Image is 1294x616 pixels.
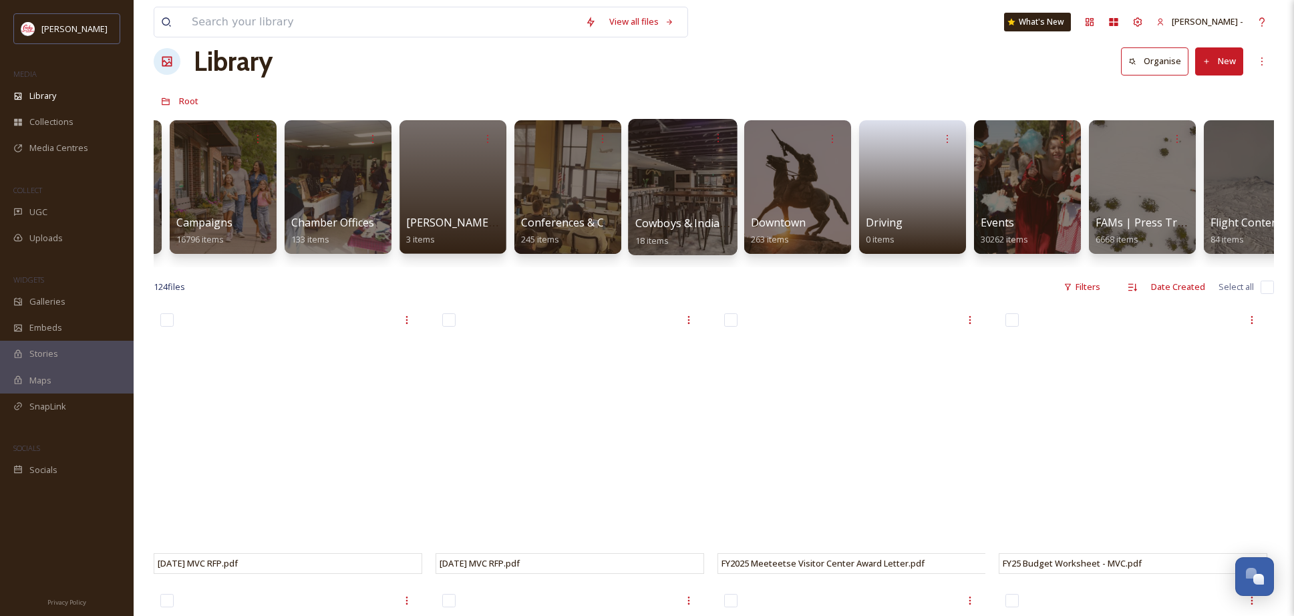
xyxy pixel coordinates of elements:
span: Media Centres [29,142,88,154]
span: FAMs | Press Trips [1096,215,1192,230]
span: FY25 Budget Worksheet - MVC.pdf [1003,557,1142,569]
span: [DATE] MVC RFP.pdf [158,557,238,569]
span: SnapLink [29,400,66,413]
button: Open Chat [1235,557,1274,596]
span: Galleries [29,295,65,308]
a: Privacy Policy [47,593,86,609]
div: Date Created [1144,274,1212,300]
a: View all files [603,9,681,35]
span: Library [29,90,56,102]
span: COLLECT [13,185,42,195]
span: Maps [29,374,51,387]
span: Embeds [29,321,62,334]
a: FAMs | Press Trips6668 items [1096,216,1192,245]
span: Campaigns [176,215,232,230]
span: 16796 items [176,233,224,245]
span: 6668 items [1096,233,1138,245]
span: 18 items [635,234,669,246]
a: Library [194,41,273,82]
span: [DATE] MVC RFP.pdf [440,557,520,569]
span: Downtown [751,215,806,230]
span: UGC [29,206,47,218]
span: Uploads [29,232,63,245]
a: Cowboys & Indians18 items [635,217,732,247]
a: [PERSON_NAME] Vacation Guide Inquiries3 items [406,216,616,245]
a: What's New [1004,13,1071,31]
span: 124 file s [154,281,185,293]
input: Search your library [185,7,579,37]
a: [PERSON_NAME] - [1150,9,1250,35]
span: 263 items [751,233,789,245]
button: Organise [1121,47,1188,75]
span: FY2025 Meeteetse Visitor Center Award Letter.pdf [721,557,925,569]
a: Flight Content84 items [1210,216,1282,245]
a: Campaigns16796 items [176,216,232,245]
span: MEDIA [13,69,37,79]
button: New [1195,47,1243,75]
span: Events [981,215,1014,230]
span: Flight Content [1210,215,1282,230]
a: Downtown263 items [751,216,806,245]
span: Collections [29,116,73,128]
a: Root [179,93,198,109]
span: Privacy Policy [47,598,86,607]
span: Driving [866,215,903,230]
span: Conferences & Conventions [521,215,661,230]
a: Conferences & Conventions245 items [521,216,661,245]
span: [PERSON_NAME] [41,23,108,35]
a: Chamber Offices133 items [291,216,374,245]
span: Select all [1219,281,1254,293]
span: 133 items [291,233,329,245]
span: WIDGETS [13,275,44,285]
span: [PERSON_NAME] - [1172,15,1243,27]
span: Root [179,95,198,107]
span: SOCIALS [13,443,40,453]
span: 0 items [866,233,895,245]
span: 30262 items [981,233,1028,245]
span: 245 items [521,233,559,245]
img: images%20(1).png [21,22,35,35]
span: Chamber Offices [291,215,374,230]
span: 84 items [1210,233,1244,245]
a: Organise [1121,47,1195,75]
span: 3 items [406,233,435,245]
a: Driving0 items [866,216,903,245]
span: Socials [29,464,57,476]
span: [PERSON_NAME] Vacation Guide Inquiries [406,215,616,230]
a: Events30262 items [981,216,1028,245]
div: Filters [1057,274,1107,300]
span: Cowboys & Indians [635,216,732,230]
span: Stories [29,347,58,360]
